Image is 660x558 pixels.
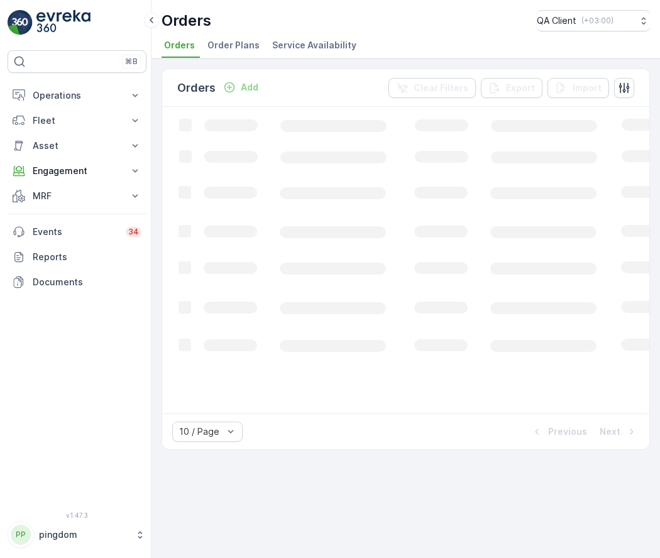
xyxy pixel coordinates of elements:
[8,270,146,295] a: Documents
[272,39,356,52] span: Service Availability
[36,10,91,35] img: logo_light-DOdMpM7g.png
[164,39,195,52] span: Orders
[128,227,139,237] p: 34
[537,14,576,27] p: QA Client
[8,511,146,519] span: v 1.47.3
[481,78,542,98] button: Export
[241,81,258,94] p: Add
[39,528,129,541] p: pingdom
[8,108,146,133] button: Fleet
[8,244,146,270] a: Reports
[11,525,31,545] div: PP
[8,10,33,35] img: logo
[547,78,609,98] button: Import
[548,425,587,438] p: Previous
[33,251,141,263] p: Reports
[8,522,146,548] button: PPpingdom
[33,226,118,238] p: Events
[388,78,476,98] button: Clear Filters
[8,158,146,183] button: Engagement
[581,16,613,26] p: ( +03:00 )
[125,57,138,67] p: ⌘B
[529,424,588,439] button: Previous
[218,80,263,95] button: Add
[33,276,141,288] p: Documents
[573,82,602,94] p: Import
[33,89,121,102] p: Operations
[506,82,535,94] p: Export
[8,219,146,244] a: Events34
[33,139,121,152] p: Asset
[162,11,211,31] p: Orders
[177,79,216,97] p: Orders
[598,424,639,439] button: Next
[33,114,121,127] p: Fleet
[33,165,121,177] p: Engagement
[33,190,121,202] p: MRF
[8,133,146,158] button: Asset
[207,39,260,52] span: Order Plans
[414,82,468,94] p: Clear Filters
[600,425,620,438] p: Next
[537,10,650,31] button: QA Client(+03:00)
[8,83,146,108] button: Operations
[8,183,146,209] button: MRF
